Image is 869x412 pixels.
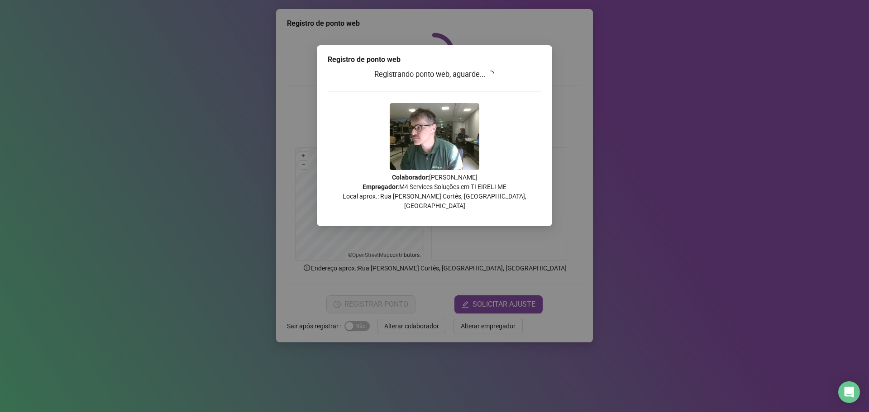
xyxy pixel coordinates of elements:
span: loading [487,71,494,78]
p: : [PERSON_NAME] : M4 Services Soluções em TI EIRELI ME Local aprox.: Rua [PERSON_NAME] Cortês, [G... [328,173,541,211]
img: 2Q== [390,103,479,170]
div: Registro de ponto web [328,54,541,65]
strong: Empregador [363,183,398,190]
strong: Colaborador [392,174,428,181]
h3: Registrando ponto web, aguarde... [328,69,541,81]
div: Open Intercom Messenger [838,381,860,403]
